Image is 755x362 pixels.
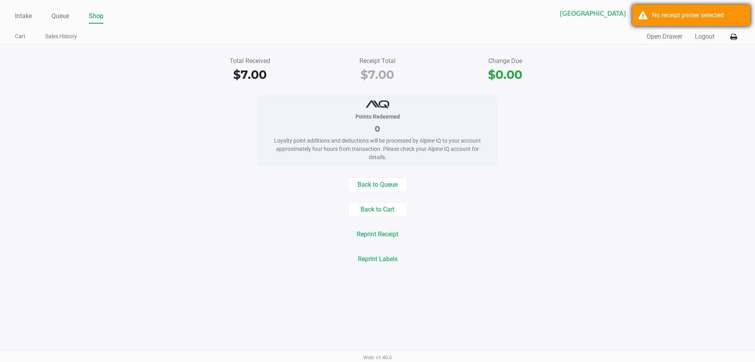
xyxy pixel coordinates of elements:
[320,56,436,66] div: Receipt Total
[15,32,26,41] a: Cart
[320,66,436,84] div: $7.00
[348,202,407,217] button: Back to Cart
[269,113,486,121] div: Points Redeemed
[192,66,308,84] div: $7.00
[269,137,486,162] div: Loyalty point additions and deductions will be processed by Alpine IQ to your account approximate...
[52,11,69,22] a: Queue
[89,11,103,22] a: Shop
[695,32,714,41] button: Logout
[447,66,563,84] div: $0.00
[638,4,653,23] button: Select
[45,32,77,41] a: Sales History
[192,56,308,66] div: Total Received
[269,123,486,135] div: 0
[352,227,403,242] button: Reprint Receipt
[348,177,407,192] button: Back to Queue
[652,11,744,20] div: No receipt printer selected
[353,252,403,267] button: Reprint Labels
[447,56,563,66] div: Change Due
[646,32,682,41] button: Open Drawer
[363,355,392,360] span: Web: v1.40.0
[560,9,633,19] span: [GEOGRAPHIC_DATA]
[15,11,32,22] a: Intake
